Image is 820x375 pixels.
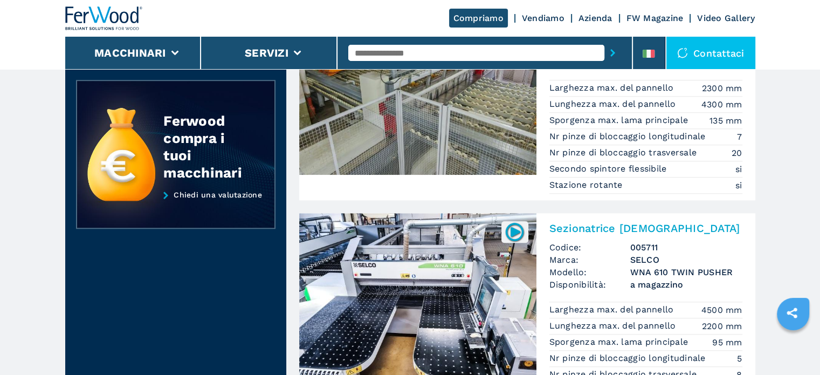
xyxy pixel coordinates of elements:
[549,114,691,126] p: Sporgenza max. lama principale
[549,266,630,278] span: Modello:
[549,82,677,94] p: Larghezza max. del pannello
[630,241,742,254] h3: 005711
[578,13,612,23] a: Azienda
[549,131,708,142] p: Nr pinze di bloccaggio longitudinale
[630,254,742,266] h3: SELCO
[709,114,742,127] em: 135 mm
[626,13,684,23] a: FW Magazine
[549,163,670,175] p: Secondo spintore flessibile
[163,112,253,181] div: Ferwood compra i tuoi macchinari
[245,46,288,59] button: Servizi
[504,221,525,242] img: 005711
[549,278,630,291] span: Disponibilità:
[712,336,742,349] em: 95 mm
[774,326,812,367] iframe: Chat
[549,241,630,254] span: Codice:
[522,13,564,23] a: Vendiamo
[549,147,700,159] p: Nr pinze di bloccaggio trasversale
[549,254,630,266] span: Marca:
[549,320,679,332] p: Lunghezza max. del pannello
[549,98,679,110] p: Lunghezza max. del pannello
[549,336,691,348] p: Sporgenza max. lama principale
[604,40,621,65] button: submit-button
[630,266,742,278] h3: WNA 610 TWIN PUSHER
[65,6,143,30] img: Ferwood
[549,179,625,191] p: Stazione rotante
[666,37,755,69] div: Contattaci
[701,304,742,316] em: 4500 mm
[702,320,742,332] em: 2200 mm
[94,46,166,59] button: Macchinari
[702,82,742,94] em: 2300 mm
[449,9,508,28] a: Compriamo
[737,131,742,143] em: 7
[778,299,805,326] a: sharethis
[701,98,742,111] em: 4300 mm
[697,13,755,23] a: Video Gallery
[549,222,742,235] h2: Sezionatrice [DEMOGRAPHIC_DATA]
[630,278,742,291] span: a magazzino
[737,352,742,365] em: 5
[549,352,708,364] p: Nr pinze di bloccaggio longitudinale
[76,190,275,229] a: Chiedi una valutazione
[677,47,688,58] img: Contattaci
[735,163,742,175] em: si
[549,304,677,316] p: Larghezza max. del pannello
[735,179,742,192] em: si
[732,147,742,159] em: 20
